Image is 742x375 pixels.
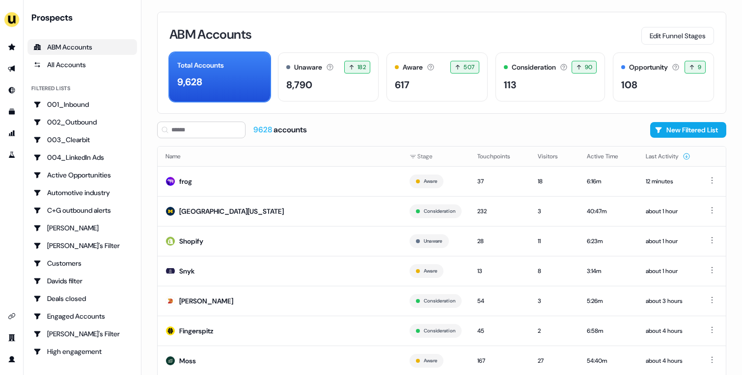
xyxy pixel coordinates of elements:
[4,125,20,141] a: Go to attribution
[587,236,630,246] div: 6:23m
[33,117,131,127] div: 002_Outbound
[587,356,630,366] div: 54:40m
[4,82,20,98] a: Go to Inbound
[27,167,137,183] a: Go to Active Opportunities
[424,237,442,246] button: Unaware
[33,60,131,70] div: All Accounts
[286,77,312,92] div: 8,790
[179,326,213,336] div: Fingerspitz
[33,223,131,233] div: [PERSON_NAME]
[4,330,20,346] a: Go to team
[538,206,571,216] div: 3
[179,236,203,246] div: Shopify
[27,326,137,342] a: Go to Geneviève's Filter
[646,356,690,366] div: about 4 hours
[33,170,131,180] div: Active Opportunities
[477,326,522,336] div: 45
[33,135,131,145] div: 003_Clearbit
[31,12,137,24] div: Prospects
[477,206,522,216] div: 232
[646,266,690,276] div: about 1 hour
[621,77,637,92] div: 108
[27,255,137,271] a: Go to Customers
[179,176,192,186] div: frog
[33,258,131,268] div: Customers
[587,148,630,165] button: Active Time
[177,60,224,71] div: Total Accounts
[27,273,137,289] a: Go to Davids filter
[33,100,131,109] div: 001_Inbound
[538,148,570,165] button: Visitors
[629,62,668,73] div: Opportunity
[641,27,714,45] button: Edit Funnel Stages
[4,39,20,55] a: Go to prospects
[27,238,137,253] a: Go to Charlotte's Filter
[587,206,630,216] div: 40:47m
[33,347,131,356] div: High engagement
[410,151,462,161] div: Stage
[33,294,131,303] div: Deals closed
[403,62,423,73] div: Aware
[253,125,274,135] span: 9628
[538,296,571,306] div: 3
[4,351,20,367] a: Go to profile
[646,296,690,306] div: about 3 hours
[424,326,455,335] button: Consideration
[179,356,196,366] div: Moss
[27,39,137,55] a: ABM Accounts
[477,266,522,276] div: 13
[587,176,630,186] div: 6:16m
[424,207,455,216] button: Consideration
[538,356,571,366] div: 27
[4,61,20,76] a: Go to outbound experience
[357,62,366,72] span: 182
[477,236,522,246] div: 28
[646,206,690,216] div: about 1 hour
[585,62,593,72] span: 90
[27,344,137,359] a: Go to High engagement
[504,77,516,92] div: 113
[538,266,571,276] div: 8
[27,150,137,165] a: Go to 004_LinkedIn Ads
[4,308,20,324] a: Go to integrations
[27,57,137,73] a: All accounts
[698,62,701,72] span: 9
[4,104,20,120] a: Go to templates
[464,62,474,72] span: 507
[424,356,437,365] button: Aware
[477,176,522,186] div: 37
[395,77,410,92] div: 617
[477,356,522,366] div: 167
[33,276,131,286] div: Davids filter
[27,185,137,200] a: Go to Automotive industry
[646,326,690,336] div: about 4 hours
[33,311,131,321] div: Engaged Accounts
[177,75,202,89] div: 9,628
[33,205,131,215] div: C+G outbound alerts
[27,202,137,218] a: Go to C+G outbound alerts
[587,266,630,276] div: 3:14m
[294,62,322,73] div: Unaware
[33,241,131,250] div: [PERSON_NAME]'s Filter
[33,188,131,198] div: Automotive industry
[27,220,137,236] a: Go to Charlotte Stone
[424,177,437,186] button: Aware
[587,326,630,336] div: 6:58m
[158,147,402,166] th: Name
[27,132,137,148] a: Go to 003_Clearbit
[512,62,556,73] div: Consideration
[650,122,726,138] button: New Filtered List
[27,308,137,324] a: Go to Engaged Accounts
[587,296,630,306] div: 5:26m
[33,329,131,339] div: [PERSON_NAME]'s Filter
[424,267,437,275] button: Aware
[27,291,137,306] a: Go to Deals closed
[477,296,522,306] div: 54
[477,148,522,165] button: Touchpoints
[538,236,571,246] div: 11
[179,206,284,216] div: [GEOGRAPHIC_DATA][US_STATE]
[646,236,690,246] div: about 1 hour
[179,296,233,306] div: [PERSON_NAME]
[646,148,690,165] button: Last Activity
[538,326,571,336] div: 2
